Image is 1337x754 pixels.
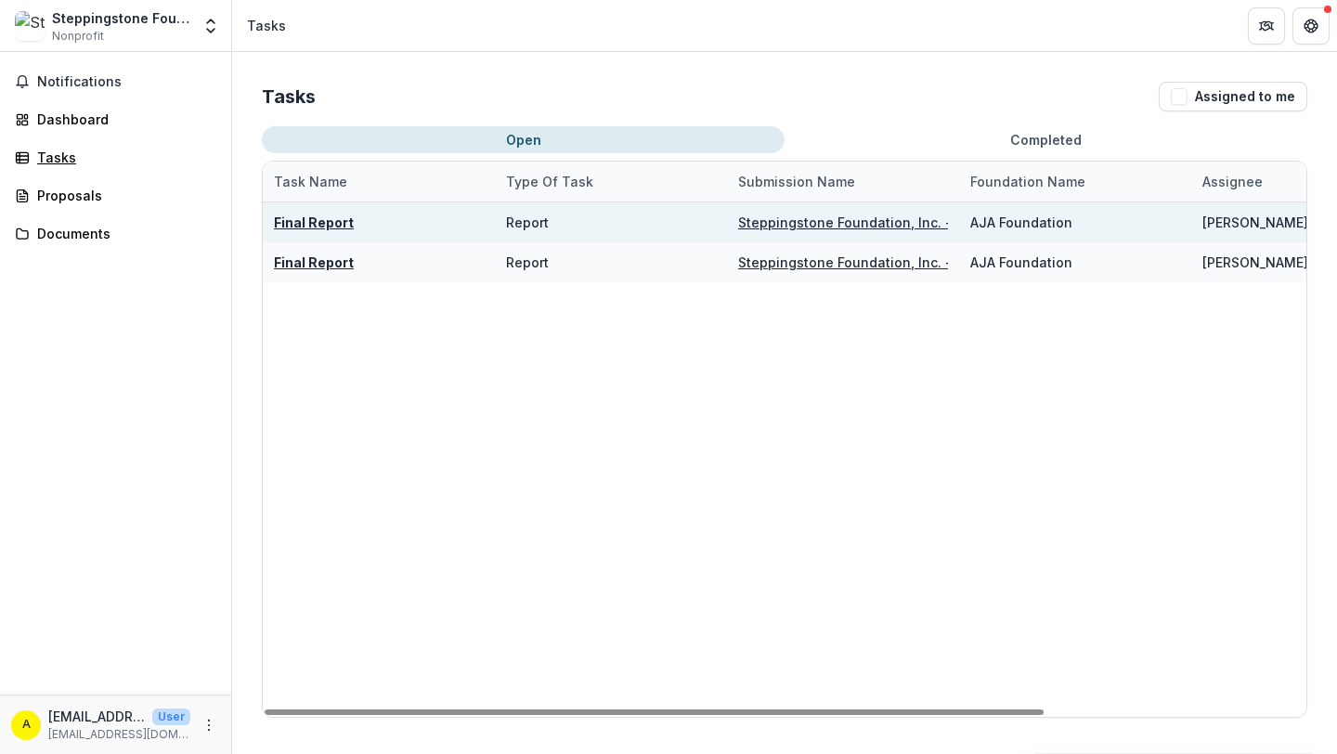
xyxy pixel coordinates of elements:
[37,148,209,167] div: Tasks
[1292,7,1330,45] button: Get Help
[959,172,1097,191] div: Foundation Name
[262,126,785,153] button: Open
[37,110,209,129] div: Dashboard
[37,74,216,90] span: Notifications
[37,224,209,243] div: Documents
[48,726,190,743] p: [EMAIL_ADDRESS][DOMAIN_NAME]
[738,214,1223,230] a: Steppingstone Foundation, Inc. - 2024 - AJA Foundation Grant Application
[262,85,316,108] h2: Tasks
[1248,7,1285,45] button: Partners
[198,714,220,736] button: More
[495,162,727,201] div: Type of Task
[506,253,549,272] div: Report
[274,214,354,230] a: Final Report
[7,142,224,173] a: Tasks
[1202,253,1308,272] div: [PERSON_NAME]
[274,254,354,270] a: Final Report
[1159,82,1307,111] button: Assigned to me
[959,162,1191,201] div: Foundation Name
[263,162,495,201] div: Task Name
[7,180,224,211] a: Proposals
[152,708,190,725] p: User
[15,11,45,41] img: Steppingstone Foundation, Inc.
[727,172,866,191] div: Submission Name
[198,7,224,45] button: Open entity switcher
[506,213,549,232] div: Report
[7,104,224,135] a: Dashboard
[738,254,1223,270] a: Steppingstone Foundation, Inc. - 2024 - AJA Foundation Grant Application
[247,16,286,35] div: Tasks
[785,126,1307,153] button: Completed
[52,28,104,45] span: Nonprofit
[7,67,224,97] button: Notifications
[1202,213,1308,232] div: [PERSON_NAME]
[240,12,293,39] nav: breadcrumb
[970,253,1072,272] div: AJA Foundation
[727,162,959,201] div: Submission Name
[495,172,604,191] div: Type of Task
[263,172,358,191] div: Task Name
[37,186,209,205] div: Proposals
[48,707,145,726] p: [EMAIL_ADDRESS][DOMAIN_NAME]
[22,719,31,731] div: advancement@steppingstone.org
[7,218,224,249] a: Documents
[970,213,1072,232] div: AJA Foundation
[1191,172,1274,191] div: Assignee
[52,8,190,28] div: Steppingstone Foundation, Inc.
